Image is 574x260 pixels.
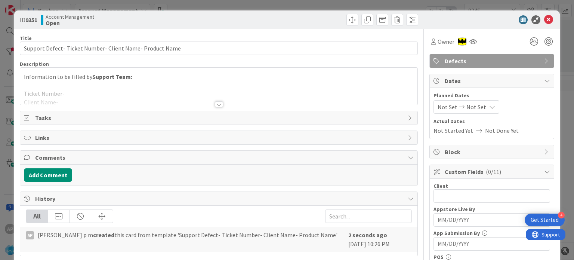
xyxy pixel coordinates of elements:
span: Description [20,61,49,67]
div: Appstore Live By [433,207,550,212]
span: ( 0/11 ) [486,168,501,175]
b: 9351 [25,16,37,24]
div: POS [433,254,550,260]
span: Links [35,133,404,142]
span: Actual Dates [433,117,550,125]
div: 4 [558,212,565,218]
b: 2 seconds ago [348,231,387,239]
span: Not Set [438,103,457,111]
div: All [26,210,48,223]
span: Planned Dates [433,92,550,100]
span: Custom Fields [445,167,540,176]
span: History [35,194,404,203]
strong: Support Team: [92,73,132,80]
b: created [93,231,114,239]
span: Owner [438,37,454,46]
button: Add Comment [24,168,72,182]
input: type card name here... [20,42,417,55]
span: Block [445,147,540,156]
div: App Submission By [433,230,550,236]
span: Comments [35,153,404,162]
label: Client [433,183,448,189]
span: Tasks [35,113,404,122]
div: Open Get Started checklist, remaining modules: 4 [525,214,565,226]
span: Not Set [466,103,486,111]
input: MM/DD/YYYY [438,214,546,226]
div: [DATE] 10:26 PM [348,230,412,248]
span: Support [16,1,34,10]
span: [PERSON_NAME] p m this card from template 'Support Defect- Ticket Number- Client Name- Product Name' [38,230,337,239]
span: Account Management [46,14,94,20]
input: Search... [325,209,412,223]
input: MM/DD/YYYY [438,238,546,250]
b: Open [46,20,94,26]
div: Ap [26,231,34,239]
img: AC [458,37,466,46]
span: Dates [445,76,540,85]
label: Title [20,35,32,42]
span: ID [20,15,37,24]
span: Defects [445,56,540,65]
span: Not Started Yet [433,126,473,135]
p: Information to be filled by [24,73,413,81]
span: Not Done Yet [485,126,519,135]
div: Get Started [531,216,559,224]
